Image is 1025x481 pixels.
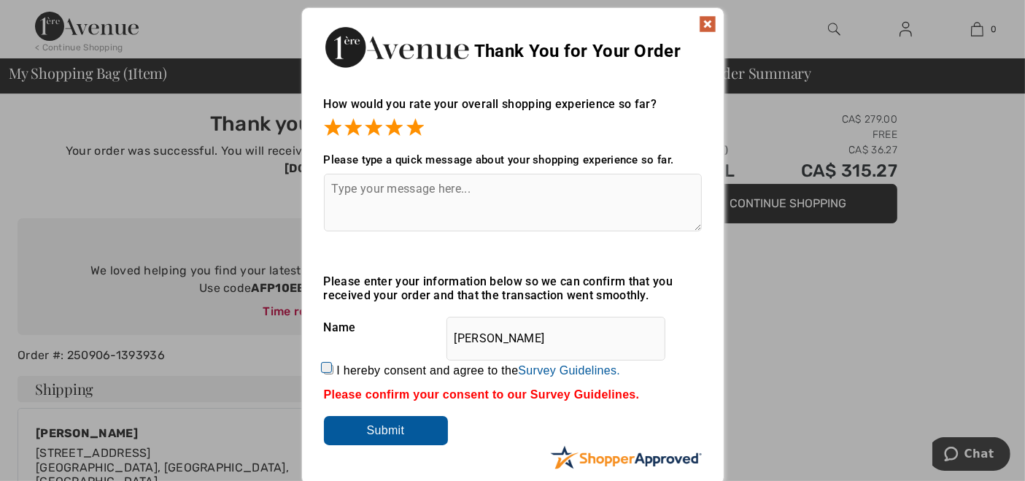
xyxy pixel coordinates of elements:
label: I hereby consent and agree to the [336,364,620,377]
div: Please enter your information below so we can confirm that you received your order and that the t... [324,274,702,302]
div: How would you rate your overall shopping experience so far? [324,82,702,139]
div: Name [324,309,702,346]
a: Survey Guidelines. [518,364,620,377]
div: Please type a quick message about your shopping experience so far. [324,153,702,166]
input: Submit [324,416,448,445]
span: Thank You for Your Order [474,41,681,61]
img: x [699,15,716,33]
div: Please confirm your consent to our Survey Guidelines. [324,388,702,401]
img: Thank You for Your Order [324,23,470,72]
span: Chat [32,10,62,23]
